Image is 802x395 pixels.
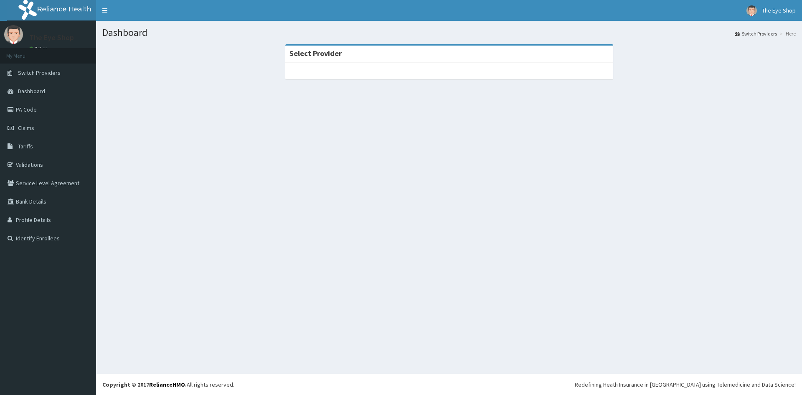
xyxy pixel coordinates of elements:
[18,87,45,95] span: Dashboard
[18,143,33,150] span: Tariffs
[18,69,61,76] span: Switch Providers
[575,380,796,389] div: Redefining Heath Insurance in [GEOGRAPHIC_DATA] using Telemedicine and Data Science!
[735,30,777,37] a: Switch Providers
[96,374,802,395] footer: All rights reserved.
[149,381,185,388] a: RelianceHMO
[29,34,74,41] p: The Eye Shop
[18,124,34,132] span: Claims
[289,48,342,58] strong: Select Provider
[4,25,23,44] img: User Image
[29,46,49,51] a: Online
[778,30,796,37] li: Here
[102,381,187,388] strong: Copyright © 2017 .
[746,5,757,16] img: User Image
[762,7,796,14] span: The Eye Shop
[102,27,796,38] h1: Dashboard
